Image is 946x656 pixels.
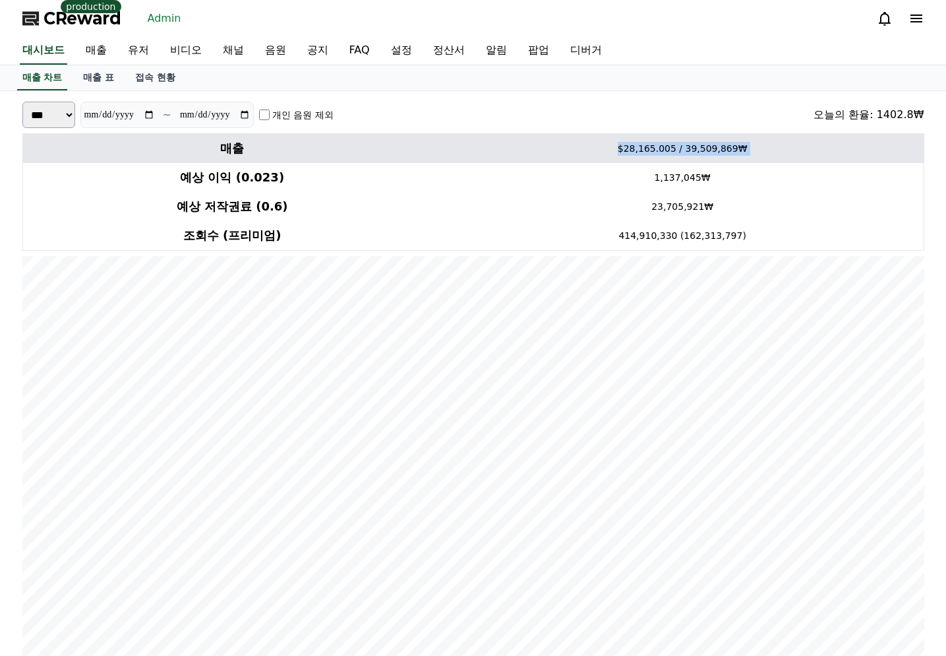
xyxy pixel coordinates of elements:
a: 대시보드 [20,37,67,65]
a: Settings [170,418,253,451]
span: CReward [44,8,121,29]
td: 1,137,045₩ [442,163,924,192]
a: 팝업 [517,37,560,65]
a: 매출 차트 [17,65,68,90]
h4: 매출 [28,139,436,158]
a: 음원 [254,37,297,65]
span: Home [34,438,57,449]
span: Settings [195,438,227,449]
label: 개인 음원 제외 [272,108,334,121]
td: 414,910,330 (162,313,797) [442,221,924,251]
a: Messages [87,418,170,451]
td: 23,705,921₩ [442,192,924,221]
h4: 조회수 (프리미엄) [28,226,436,245]
a: Admin [142,8,187,29]
span: Messages [109,439,148,449]
a: CReward [22,8,121,29]
a: 정산서 [423,37,475,65]
h4: 예상 이익 (0.023) [28,168,436,187]
div: 오늘의 환율: 1402.8₩ [813,107,924,123]
a: 채널 [212,37,254,65]
a: 매출 표 [73,65,125,90]
a: 매출 [75,37,117,65]
a: 알림 [475,37,517,65]
a: Home [4,418,87,451]
a: 유저 [117,37,160,65]
a: 접속 현황 [125,65,186,90]
td: $28,165.005 / 39,509,869₩ [442,134,924,164]
p: ~ [163,107,171,123]
h4: 예상 저작권료 (0.6) [28,197,436,216]
a: 디버거 [560,37,612,65]
a: 공지 [297,37,339,65]
a: FAQ [339,37,380,65]
a: 설정 [380,37,423,65]
a: 비디오 [160,37,212,65]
